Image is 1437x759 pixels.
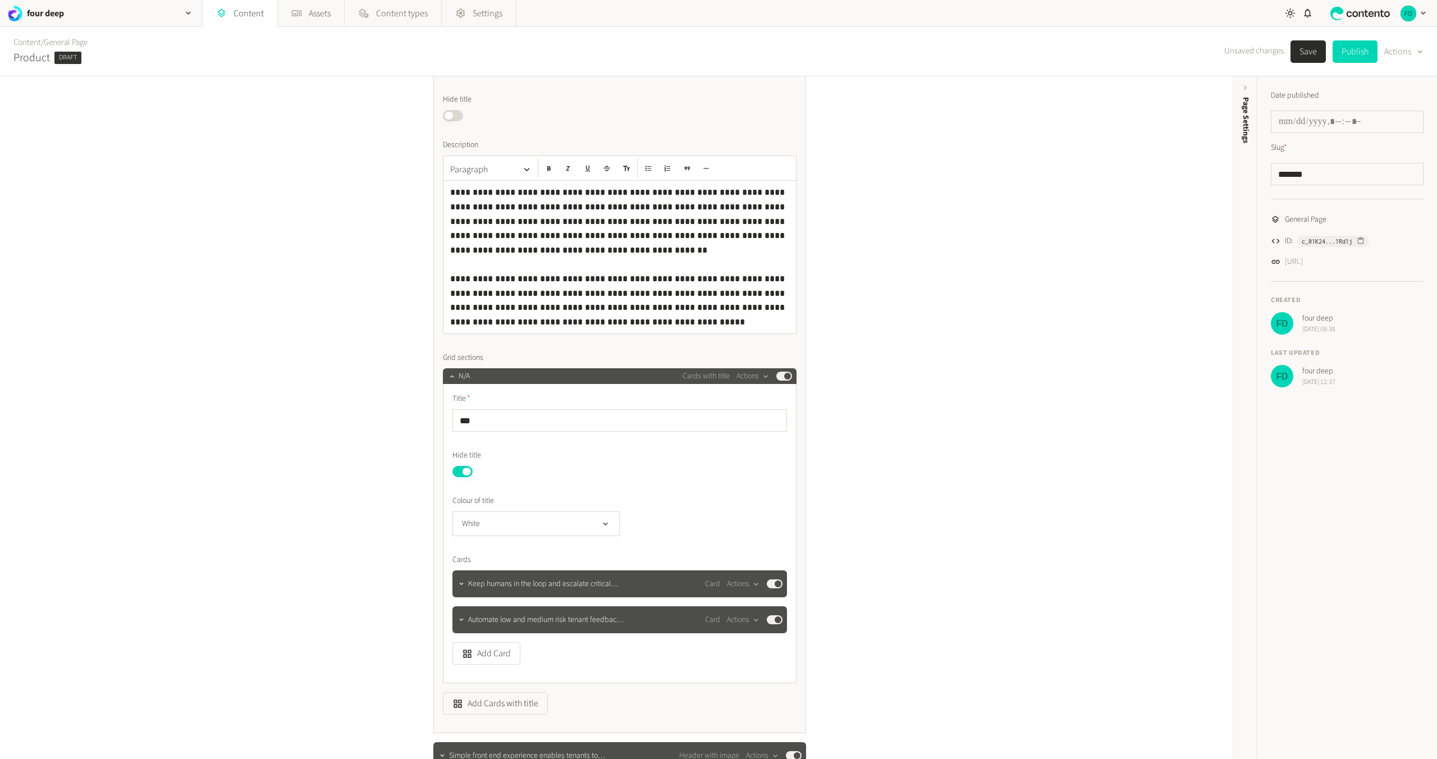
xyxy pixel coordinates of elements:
a: General Page [44,36,88,48]
span: Grid sections [443,352,483,364]
h2: four deep [27,7,64,20]
span: Colour of title [452,495,494,507]
a: [URL] [1285,256,1303,268]
button: Add Card [452,642,520,665]
button: Actions [736,369,770,383]
a: Content [13,36,41,48]
button: Actions [1384,40,1424,63]
img: four deep [1271,312,1293,335]
span: four deep [1302,313,1335,324]
span: Cards [452,554,471,566]
span: Settings [473,7,502,20]
span: Title [452,393,470,405]
button: White [452,511,620,536]
span: Draft [54,52,81,64]
button: Save [1290,40,1326,63]
label: Slug [1271,142,1287,154]
h4: Created [1271,295,1424,305]
span: Hide title [452,450,481,461]
span: c_01K24...1Rd1j [1302,236,1352,246]
span: Page Settings [1240,97,1252,143]
span: [DATE] 12:37 [1302,377,1335,387]
span: Automate low and medium risk tenant feedback to efficiently … [468,614,625,626]
span: Card [705,614,720,626]
button: Actions [727,577,760,591]
button: Publish [1333,40,1377,63]
button: Actions [727,613,760,627]
span: Hide title [443,94,472,106]
span: Card [705,578,720,590]
span: Unsaved changes [1224,45,1284,58]
span: four deep [1302,365,1335,377]
img: four deep [7,6,22,21]
span: Content types [376,7,428,20]
button: Paragraph [446,158,536,181]
img: four deep [1401,6,1416,21]
h2: Product [13,49,50,66]
span: [DATE] 08:38 [1302,324,1335,335]
label: Date published [1271,90,1319,102]
button: Add Cards with title [443,692,548,715]
h4: Last updated [1271,348,1424,358]
button: c_01K24...1Rd1j [1297,236,1369,247]
span: Cards with title [683,371,730,382]
span: N/A [459,371,470,382]
span: General Page [1285,214,1326,226]
span: / [41,36,44,48]
span: Keep humans in the loop and escalate critical high risk tena… [468,578,625,590]
span: ID: [1285,235,1293,247]
img: four deep [1271,365,1293,387]
span: Description [443,139,478,151]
